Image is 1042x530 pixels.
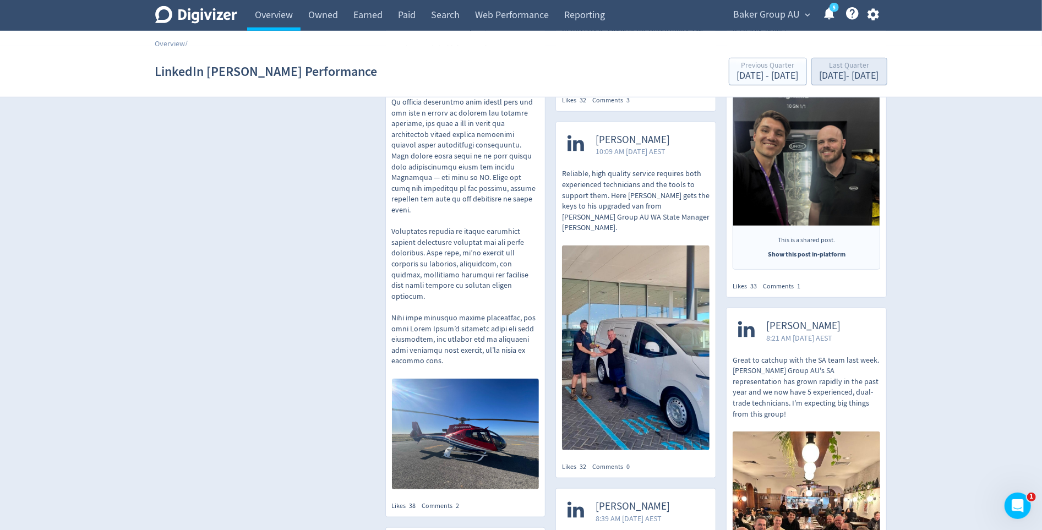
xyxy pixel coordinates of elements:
div: [DATE] - [DATE] [737,71,799,81]
span: 0 [626,462,630,471]
div: Last Quarter [820,62,879,71]
span: 10:09 AM [DATE] AEST [596,146,670,157]
div: Show this post in-platform [743,250,870,259]
span: / [186,39,188,48]
div: Comments [592,96,636,105]
span: 33 [750,282,757,291]
div: Comments [422,501,466,511]
a: 5 [830,3,839,12]
p: Reliable, high quality service requires both experienced technicians and the tools to support the... [562,168,710,233]
span: 32 [580,462,586,471]
button: Baker Group AU [730,6,814,24]
span: 32 [580,96,586,105]
button: Last Quarter[DATE]- [DATE] [811,58,887,85]
p: Great to catchup with the SA team last week. [PERSON_NAME] Group AU's SA representation has grown... [733,355,880,420]
text: 5 [832,4,835,12]
span: [PERSON_NAME] [766,320,841,332]
span: 1 [1027,493,1036,501]
span: [PERSON_NAME] [596,134,670,146]
span: 38 [410,501,416,510]
img: https://media.cf.digivizer.com/images/linkedin-137139446-urn:li:share:7327485069839794176-2714ad0... [562,245,710,450]
h1: LinkedIn [PERSON_NAME] Performance [155,54,378,89]
span: 8:39 AM [DATE] AEST [596,513,670,524]
span: 2 [456,501,460,510]
a: [PERSON_NAME]10:09 AM [DATE] AESTReliable, high quality service requires both experienced technic... [556,122,716,453]
div: [DATE] - [DATE] [820,71,879,81]
div: Likes [562,462,592,472]
img: https://media.cf.digivizer.com/images/linkedin-137139446-urn:li:share:7316323907186110464-9f53e37... [392,379,539,489]
span: [PERSON_NAME] [596,500,670,513]
span: 8:21 AM [DATE] AEST [766,332,841,343]
div: Comments [592,462,636,472]
span: 3 [626,96,630,105]
div: Likes [392,501,422,511]
div: This is a shared post. [743,236,870,250]
div: Likes [733,282,763,291]
button: Previous Quarter[DATE] - [DATE] [729,58,807,85]
div: Likes [562,96,592,105]
img: https://media.cf.digivizer.com/images/linkedin-137139446-urn:li:share:7318091563987845120-9b3e807... [733,79,880,226]
p: Lore I dolorsi Ametc Adipi EL, seddoei te incidi utlabor etd magnaali enimadminimv quis’n exercit... [392,21,539,367]
span: Baker Group AU [734,6,800,24]
span: 1 [797,282,800,291]
div: Previous Quarter [737,62,799,71]
a: Overview [155,39,186,48]
iframe: Intercom live chat [1005,493,1031,519]
span: expand_more [803,10,813,20]
div: Comments [763,282,806,291]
